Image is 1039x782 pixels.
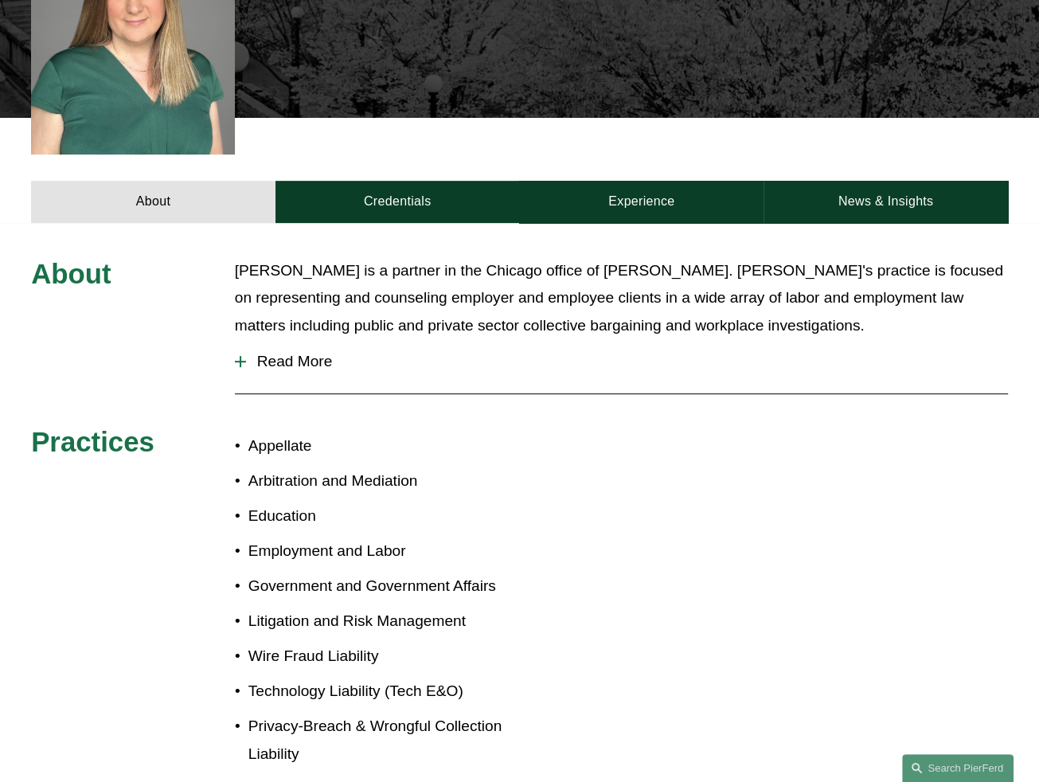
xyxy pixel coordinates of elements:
span: About [31,259,111,289]
p: Technology Liability (Tech E&O) [248,678,520,705]
p: Employment and Labor [248,538,520,565]
a: About [31,181,275,223]
p: Government and Government Affairs [248,573,520,600]
p: Arbitration and Mediation [248,467,520,495]
button: Read More [235,341,1008,382]
p: Litigation and Risk Management [248,608,520,635]
p: Privacy-Breach & Wrongful Collection Liability [248,713,520,768]
p: Appellate [248,432,520,459]
p: Wire Fraud Liability [248,643,520,670]
a: Experience [519,181,764,223]
span: Practices [31,427,154,457]
a: Credentials [275,181,520,223]
a: Search this site [902,754,1014,782]
a: News & Insights [764,181,1008,223]
p: Education [248,502,520,530]
p: [PERSON_NAME] is a partner in the Chicago office of [PERSON_NAME]. [PERSON_NAME]'s practice is fo... [235,257,1008,339]
span: Read More [246,353,1008,370]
